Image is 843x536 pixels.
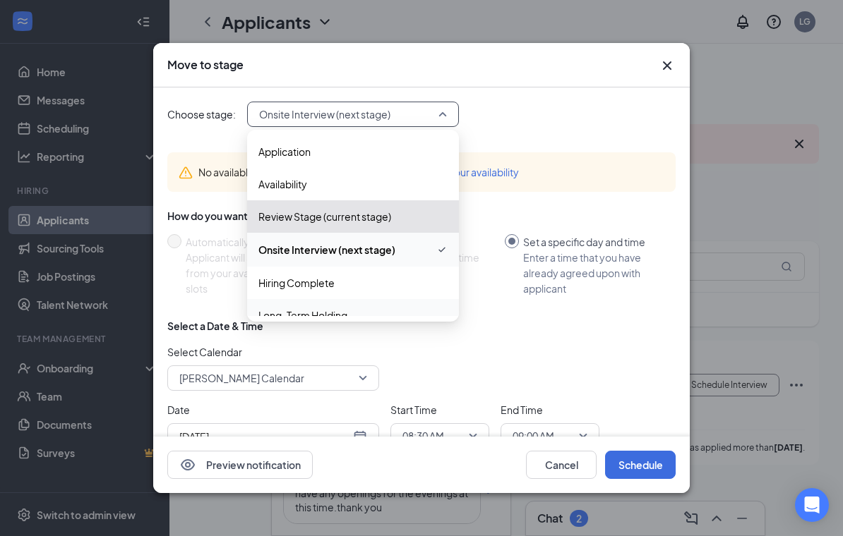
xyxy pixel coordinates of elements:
span: 08:30 AM [402,425,444,446]
span: Availability [258,176,307,192]
span: Onsite Interview (next stage) [258,242,395,257]
button: EyePreview notification [167,451,313,479]
span: Long-Term Holding [258,307,347,323]
span: Hiring Complete [258,275,335,291]
button: Add your availability [428,164,519,180]
svg: Eye [179,456,196,473]
span: End Time [501,402,599,418]
h3: Move to stage [167,57,244,73]
svg: Cross [659,57,676,74]
span: Date [167,402,379,418]
svg: Warning [179,166,193,180]
input: Aug 26, 2025 [179,429,350,444]
button: Schedule [605,451,676,479]
button: Close [659,57,676,74]
span: Review Stage (current stage) [258,209,391,224]
div: Enter a time that you have already agreed upon with applicant [523,250,664,296]
svg: Checkmark [436,241,448,258]
div: Automatically [186,234,297,250]
div: No available time slots to automatically schedule. [198,164,664,180]
div: Open Intercom Messenger [795,488,829,522]
div: Set a specific day and time [523,234,664,250]
span: Application [258,144,311,159]
div: Select a Date & Time [167,319,263,333]
div: Applicant will select from your available time slots [186,250,297,296]
span: 09:00 AM [513,425,554,446]
span: Start Time [390,402,489,418]
span: [PERSON_NAME] Calendar [179,367,304,389]
button: Cancel [526,451,597,479]
div: How do you want to schedule time with the applicant? [167,209,676,223]
span: Onsite Interview (next stage) [259,104,390,125]
span: Select Calendar [167,344,379,360]
span: Choose stage: [167,106,236,122]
